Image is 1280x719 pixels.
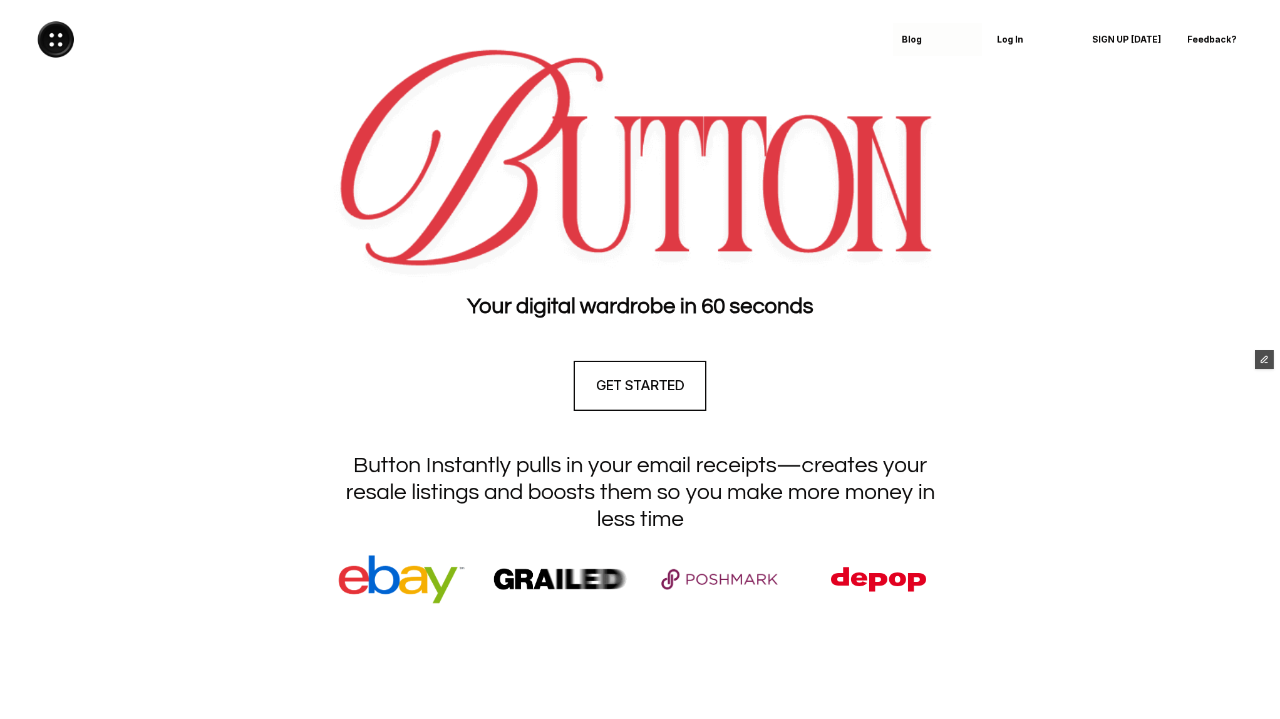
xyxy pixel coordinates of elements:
a: Feedback? [1179,23,1267,56]
p: Feedback? [1187,34,1259,45]
a: GET STARTED [574,361,706,411]
p: SIGN UP [DATE] [1092,34,1164,45]
a: Log In [988,23,1077,56]
h4: GET STARTED [596,376,684,395]
h1: Button Instantly pulls in your email receipts—creates your resale listings and boosts them so you... [327,452,953,534]
p: Blog [902,34,973,45]
a: SIGN UP [DATE] [1083,23,1172,56]
button: Edit Framer Content [1255,350,1274,369]
strong: Your digital wardrobe in 60 seconds [467,295,813,318]
a: Blog [893,23,982,56]
p: Log In [997,34,1068,45]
